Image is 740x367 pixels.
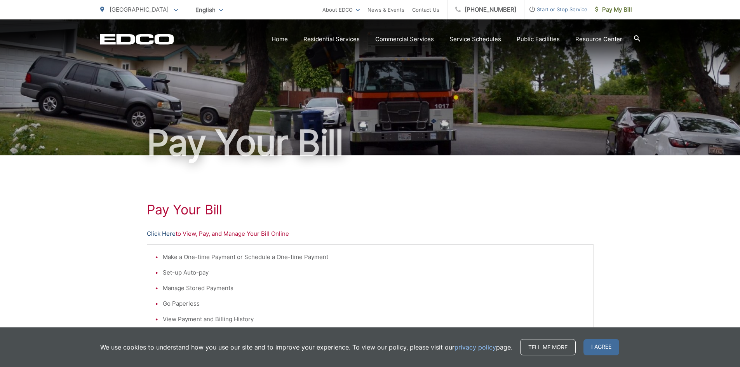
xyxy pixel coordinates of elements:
[163,252,585,262] li: Make a One-time Payment or Schedule a One-time Payment
[100,123,640,162] h1: Pay Your Bill
[412,5,439,14] a: Contact Us
[520,339,576,355] a: Tell me more
[147,202,594,217] h1: Pay Your Bill
[110,6,169,13] span: [GEOGRAPHIC_DATA]
[449,35,501,44] a: Service Schedules
[583,339,619,355] span: I agree
[163,315,585,324] li: View Payment and Billing History
[147,229,594,238] p: to View, Pay, and Manage Your Bill Online
[595,5,632,14] span: Pay My Bill
[322,5,360,14] a: About EDCO
[575,35,622,44] a: Resource Center
[272,35,288,44] a: Home
[517,35,560,44] a: Public Facilities
[163,299,585,308] li: Go Paperless
[147,229,176,238] a: Click Here
[303,35,360,44] a: Residential Services
[100,34,174,45] a: EDCD logo. Return to the homepage.
[367,5,404,14] a: News & Events
[454,343,496,352] a: privacy policy
[163,268,585,277] li: Set-up Auto-pay
[375,35,434,44] a: Commercial Services
[190,3,229,17] span: English
[163,284,585,293] li: Manage Stored Payments
[100,343,512,352] p: We use cookies to understand how you use our site and to improve your experience. To view our pol...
